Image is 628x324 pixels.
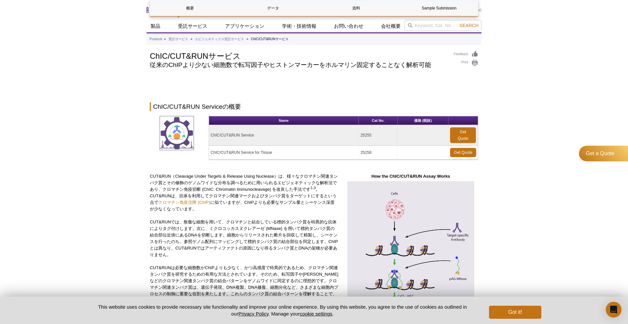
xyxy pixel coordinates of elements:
div: Open Intercom Messenger [606,302,621,317]
sup: 1-3 [310,186,316,190]
button: Search [458,23,480,28]
a: 会社概要 [377,20,405,32]
a: Products [149,36,162,42]
a: データ [233,0,313,16]
a: Sample Submission [399,0,479,16]
a: Get Quote [450,148,476,157]
span: Search [460,23,479,28]
input: Keyword, Cat. No. [405,20,481,31]
a: エピジェネティクス受託サービス [195,36,244,42]
a: 受託サービス [174,20,211,32]
a: 製品 [147,20,164,32]
a: Get a Quote [579,146,628,161]
a: 概要 [150,0,230,16]
th: Name [209,116,359,125]
strong: How the ChIC/CUT&RUN Assay Works [372,174,450,179]
th: 価格 (税抜) [398,116,448,125]
li: » [247,37,249,41]
td: 25255 [359,125,398,146]
p: This website uses cookies to provide necessary site functionality and improve your online experie... [87,303,478,317]
h1: ChIC/CUT&RUNサービス [150,51,447,60]
a: 学術・技術情報 [278,20,320,32]
a: クロマチン免疫沈降 (ChIP) [158,200,210,205]
p: CUT&RUNは必要な細胞数がChIPよりも少なく、かつ高感度で特異的であるため、クロマチン関連タンパク質を研究するための有用な方法とされています。そのため、転写因子や[PERSON_NAME]... [150,265,339,304]
li: » [164,37,166,41]
td: 25258 [359,146,398,160]
li: » [191,37,193,41]
td: ChIC/CUT&RUN Service [209,125,359,146]
img: ChIC/CUT&RUN Service [160,116,194,150]
li: ChIC/CUT&RUNサービス [251,37,288,41]
p: CUT&RUN（Cleavage Under Targets & Release Using Nuclease）は、様々なクロマチン関連タンパク質とその修飾のゲノムワイドな分布を調べるために用い... [150,173,339,212]
button: cookie settings [300,311,332,316]
a: 資料 [316,0,396,16]
a: Print [454,59,478,67]
p: CUT&RUNでは、無傷な細胞を用いて、クロマチンと結合している標的タンパク質を特異的な抗体によりタグ付けします。次に、ミクロコッカスヌクレアーゼ (MNase) を用いて標的タンパク質の結合部... [150,219,339,258]
a: 受託サービス [168,36,188,42]
a: Get Quote [450,127,476,143]
h2: 従来のChIPより少ない細胞数で転写因子やヒストンマーカーをホルマリン固定することなく解析可能 [150,62,447,68]
a: アプリケーション [221,20,268,32]
h2: ChIC/CUT&RUN Serviceの概要 [150,102,478,111]
button: Got it! [489,306,541,319]
a: Feedback [454,51,478,58]
td: ChIC/CUT&RUN Service for Tissue [209,146,359,160]
a: お問い合わせ [330,20,367,32]
th: Cat No. [359,116,398,125]
a: Privacy Policy [238,311,269,316]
